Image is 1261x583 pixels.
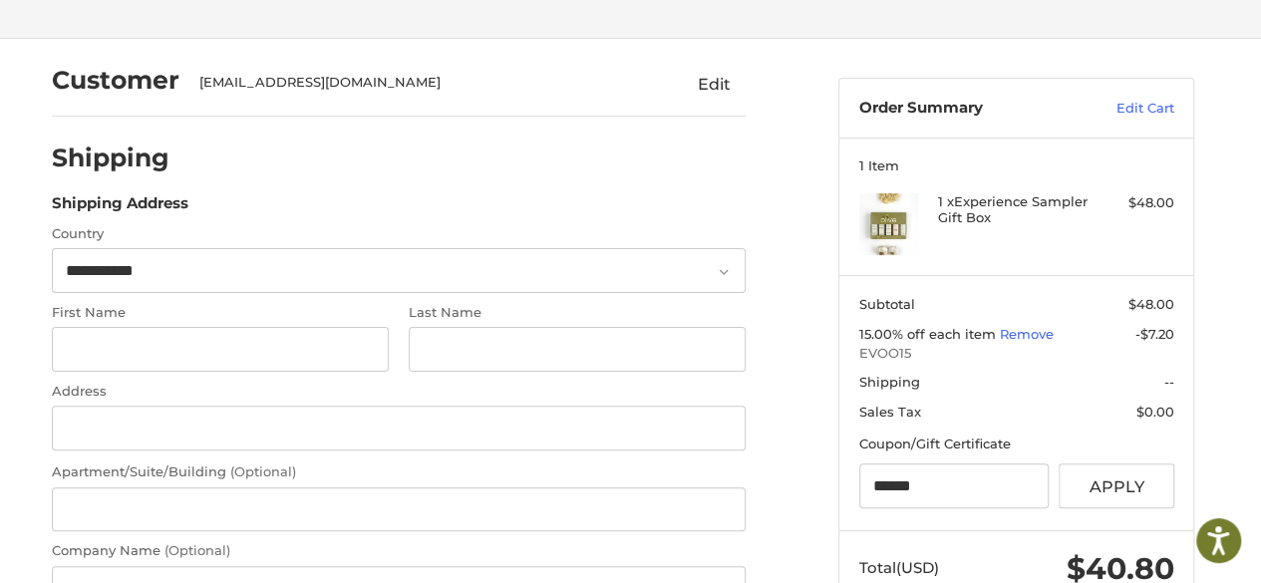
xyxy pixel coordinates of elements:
h2: Shipping [52,143,169,173]
span: Subtotal [859,296,915,312]
h3: Order Summary [859,99,1074,119]
label: First Name [52,303,389,323]
span: -- [1164,374,1174,390]
label: Address [52,382,746,402]
input: Gift Certificate or Coupon Code [859,463,1050,508]
div: $48.00 [1096,193,1174,213]
h2: Customer [52,65,179,96]
legend: Shipping Address [52,192,188,224]
small: (Optional) [164,542,230,558]
span: Shipping [859,374,920,390]
p: We're away right now. Please check back later! [28,30,225,46]
a: Edit Cart [1074,99,1174,119]
span: $48.00 [1128,296,1174,312]
div: [EMAIL_ADDRESS][DOMAIN_NAME] [199,73,644,93]
span: Total (USD) [859,558,939,577]
span: EVOO15 [859,344,1174,364]
span: 15.00% off each item [859,326,1000,342]
label: Country [52,224,746,244]
button: Apply [1059,463,1174,508]
label: Company Name [52,541,746,561]
label: Last Name [409,303,746,323]
span: -$7.20 [1135,326,1174,342]
span: $0.00 [1136,404,1174,420]
h3: 1 Item [859,157,1174,173]
button: Edit [682,68,746,100]
label: Apartment/Suite/Building [52,462,746,482]
small: (Optional) [230,463,296,479]
button: Open LiveChat chat widget [229,26,253,50]
h4: 1 x Experience Sampler Gift Box [938,193,1091,226]
div: Coupon/Gift Certificate [859,435,1174,454]
a: Remove [1000,326,1054,342]
span: Sales Tax [859,404,921,420]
